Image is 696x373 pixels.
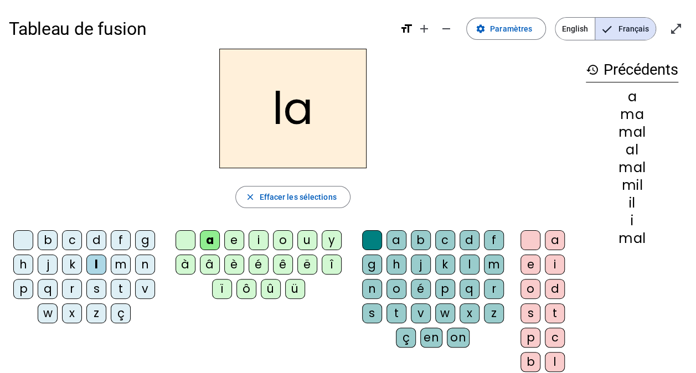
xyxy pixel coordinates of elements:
[297,255,317,274] div: ë
[245,192,255,202] mat-icon: close
[520,303,540,323] div: s
[200,230,220,250] div: a
[586,108,678,121] div: ma
[435,303,455,323] div: w
[411,230,431,250] div: b
[440,22,453,35] mat-icon: remove
[235,186,350,208] button: Effacer les sélections
[62,230,82,250] div: c
[545,255,565,274] div: i
[545,328,565,348] div: c
[586,196,678,210] div: il
[38,279,58,299] div: q
[545,352,565,372] div: l
[520,328,540,348] div: p
[322,255,342,274] div: î
[13,279,33,299] div: p
[224,230,244,250] div: e
[219,49,367,168] h2: la
[386,255,406,274] div: h
[435,255,455,274] div: k
[420,328,442,348] div: en
[362,279,382,299] div: n
[545,279,565,299] div: d
[447,328,470,348] div: on
[38,303,58,323] div: w
[111,255,131,274] div: m
[249,230,269,250] div: i
[86,230,106,250] div: d
[586,179,678,192] div: mil
[285,279,305,299] div: ü
[417,22,431,35] mat-icon: add
[411,279,431,299] div: é
[555,18,595,40] span: English
[586,214,678,227] div: i
[400,22,413,35] mat-icon: format_size
[9,11,391,46] h1: Tableau de fusion
[460,279,480,299] div: q
[435,18,457,40] button: Diminuer la taille de la police
[38,255,58,274] div: j
[466,18,546,40] button: Paramètres
[665,18,687,40] button: Entrer en plein écran
[135,230,155,250] div: g
[411,255,431,274] div: j
[460,303,480,323] div: x
[555,17,656,40] mat-button-toggle-group: Language selection
[435,279,455,299] div: p
[236,279,256,299] div: ô
[259,190,336,204] span: Effacer les sélections
[586,232,678,245] div: mal
[322,230,342,250] div: y
[273,230,293,250] div: o
[411,303,431,323] div: v
[62,303,82,323] div: x
[86,255,106,274] div: l
[38,230,58,250] div: b
[224,255,244,274] div: è
[460,230,480,250] div: d
[62,255,82,274] div: k
[545,303,565,323] div: t
[362,303,382,323] div: s
[396,328,416,348] div: ç
[545,230,565,250] div: a
[490,22,532,35] span: Paramètres
[586,143,678,157] div: al
[297,230,317,250] div: u
[484,279,504,299] div: r
[212,279,232,299] div: ï
[520,255,540,274] div: e
[476,24,486,34] mat-icon: settings
[261,279,281,299] div: û
[176,255,195,274] div: à
[86,279,106,299] div: s
[386,230,406,250] div: a
[362,255,382,274] div: g
[460,255,480,274] div: l
[520,352,540,372] div: b
[135,255,155,274] div: n
[484,230,504,250] div: f
[111,230,131,250] div: f
[111,303,131,323] div: ç
[200,255,220,274] div: â
[13,255,33,274] div: h
[111,279,131,299] div: t
[484,303,504,323] div: z
[484,255,504,274] div: m
[386,303,406,323] div: t
[520,279,540,299] div: o
[273,255,293,274] div: ê
[586,126,678,139] div: mal
[595,18,656,40] span: Français
[586,58,678,82] h3: Précédents
[586,161,678,174] div: mal
[435,230,455,250] div: c
[586,90,678,103] div: a
[62,279,82,299] div: r
[413,18,435,40] button: Augmenter la taille de la police
[86,303,106,323] div: z
[386,279,406,299] div: o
